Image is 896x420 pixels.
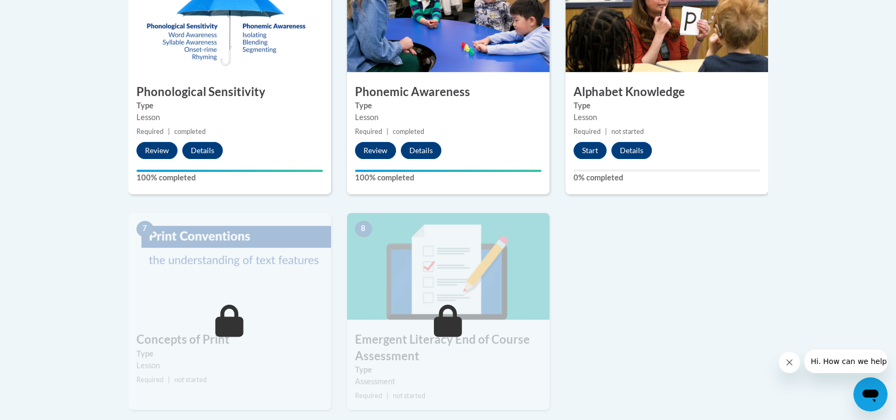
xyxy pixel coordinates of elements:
h3: Alphabet Knowledge [566,84,768,100]
span: Required [355,392,382,400]
span: 8 [355,221,372,237]
span: Required [574,128,601,136]
label: 100% completed [136,172,323,184]
span: completed [174,128,206,136]
h3: Phonemic Awareness [347,84,550,100]
span: completed [393,128,424,136]
h3: Emergent Literacy End of Course Assessment [347,331,550,364]
div: Lesson [136,112,323,123]
iframe: Button to launch messaging window [853,377,887,411]
div: Assessment [355,376,542,387]
button: Details [401,142,441,159]
button: Details [182,142,223,159]
label: Type [355,100,542,112]
div: Lesson [355,112,542,123]
label: Type [136,100,323,112]
label: 0% completed [574,172,760,184]
label: Type [136,348,323,360]
span: | [168,376,170,384]
span: | [386,128,389,136]
span: | [386,392,389,400]
iframe: Close message [779,352,800,373]
h3: Phonological Sensitivity [128,84,331,100]
h3: Concepts of Print [128,331,331,348]
button: Review [136,142,177,159]
span: 7 [136,221,154,237]
label: 100% completed [355,172,542,184]
div: Your progress [136,170,323,172]
span: | [605,128,607,136]
span: not started [611,128,644,136]
img: Course Image [347,213,550,320]
button: Details [611,142,652,159]
button: Start [574,142,607,159]
span: Required [355,128,382,136]
span: Hi. How can we help? [6,7,86,16]
span: not started [393,392,425,400]
div: Lesson [136,360,323,371]
span: Required [136,376,164,384]
img: Course Image [128,213,331,320]
span: Required [136,128,164,136]
label: Type [574,100,760,112]
span: not started [174,376,207,384]
iframe: Message from company [804,350,887,373]
span: | [168,128,170,136]
div: Your progress [355,170,542,172]
button: Review [355,142,396,159]
label: Type [355,364,542,376]
div: Lesson [574,112,760,123]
